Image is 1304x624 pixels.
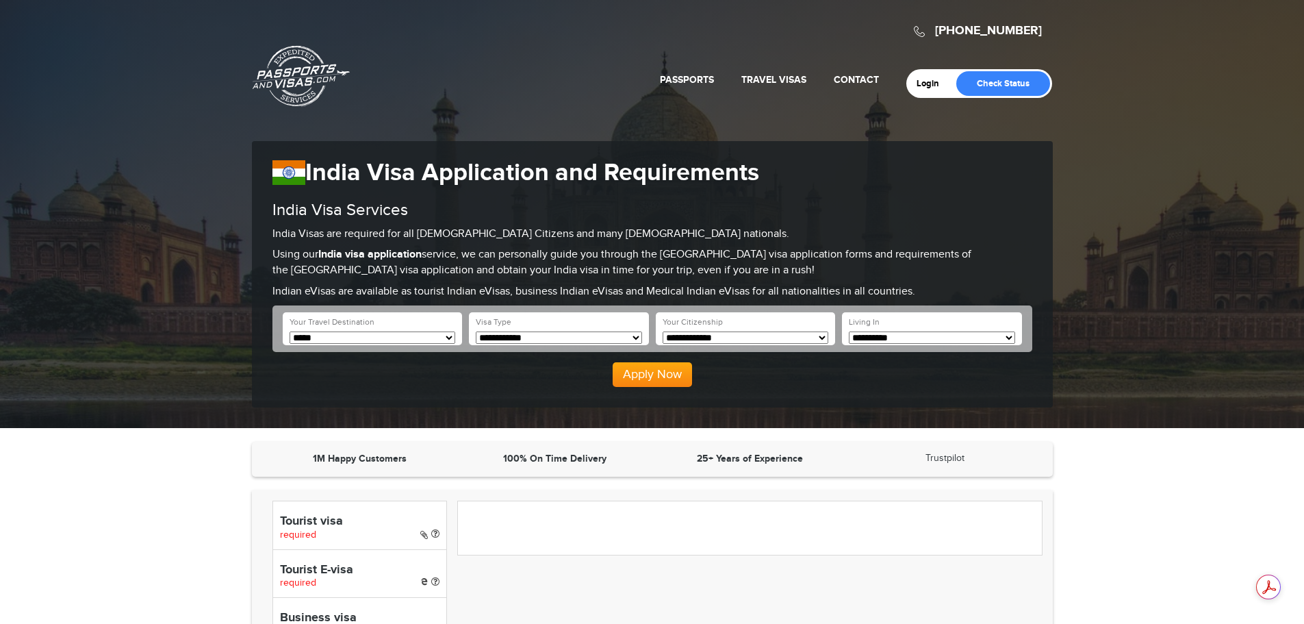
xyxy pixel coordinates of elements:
p: India Visas are required for all [DEMOGRAPHIC_DATA] Citizens and many [DEMOGRAPHIC_DATA] nationals. [272,227,1032,242]
strong: 25+ Years of Experience [697,453,803,464]
label: Living In [849,316,880,328]
a: Trustpilot [925,453,964,464]
a: Passports & [DOMAIN_NAME] [253,45,350,107]
h4: Tourist visa [280,515,439,529]
a: Travel Visas [741,74,806,86]
span: required [280,577,316,588]
label: Your Travel Destination [290,316,374,328]
a: Passports [660,74,714,86]
i: e-Visa [421,578,428,585]
span: required [280,529,316,540]
strong: India visa application [318,248,422,261]
i: Paper Visa [420,530,428,540]
p: Using our service, we can personally guide you through the [GEOGRAPHIC_DATA] visa application for... [272,247,1032,279]
i: For travel to India for tourist purposes i.e. recreation, sightseeing, casual visit to meet frien... [431,529,439,538]
a: Contact [834,74,879,86]
h4: Tourist E-visa [280,564,439,577]
strong: 1M Happy Customers [313,453,407,464]
strong: 100% On Time Delivery [503,453,606,464]
p: Indian eVisas are available as tourist Indian eVisas, business Indian eVisas and Medical Indian e... [272,284,1032,300]
button: Apply Now [613,362,692,387]
a: Login [917,78,949,89]
a: [PHONE_NUMBER] [935,23,1042,38]
h3: India Visa Services [272,201,1032,219]
h1: India Visa Application and Requirements [272,158,1032,188]
a: Check Status [956,71,1050,96]
label: Your Citizenship [663,316,723,328]
label: Visa Type [476,316,511,328]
